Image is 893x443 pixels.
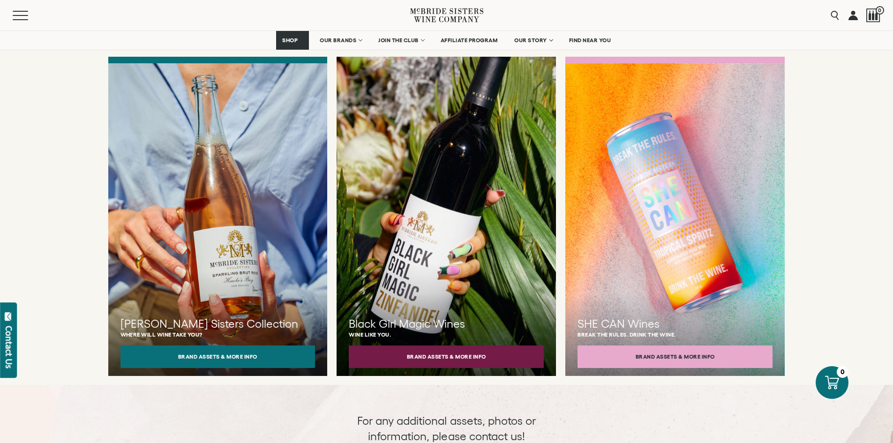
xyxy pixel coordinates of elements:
[276,31,309,50] a: SHOP
[349,345,544,368] button: Brand Assets & More Info
[120,345,315,368] button: Brand Assets & More Info
[13,11,46,20] button: Mobile Menu Trigger
[441,37,498,44] span: AFFILIATE PROGRAM
[876,6,884,15] span: 0
[435,31,504,50] a: AFFILIATE PROGRAM
[378,37,419,44] span: JOIN THE CLUB
[337,57,556,376] a: Black Girl Magic Wines Wine like you. Brand Assets & More Info
[320,37,356,44] span: OUR BRANDS
[120,331,315,338] p: Where will wine take you?
[108,57,328,376] a: [PERSON_NAME] Sisters Collection Where will wine take you? Brand Assets & More Info
[120,316,315,332] h3: [PERSON_NAME] Sisters Collection
[578,331,773,338] p: Break the rules. Drink the wine.
[578,316,773,332] h3: SHE CAN Wines
[514,37,547,44] span: OUR STORY
[508,31,558,50] a: OUR STORY
[569,37,611,44] span: FIND NEAR YOU
[314,31,368,50] a: OUR BRANDS
[565,57,785,376] a: SHE CAN Wines Break the rules. Drink the wine. Brand Assets & More Info
[837,366,848,378] div: 0
[372,31,430,50] a: JOIN THE CLUB
[282,37,298,44] span: SHOP
[349,331,544,338] p: Wine like you.
[349,316,544,332] h3: Black Girl Magic Wines
[578,345,773,368] button: Brand Assets & More Info
[563,31,617,50] a: FIND NEAR YOU
[4,326,14,368] div: Contact Us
